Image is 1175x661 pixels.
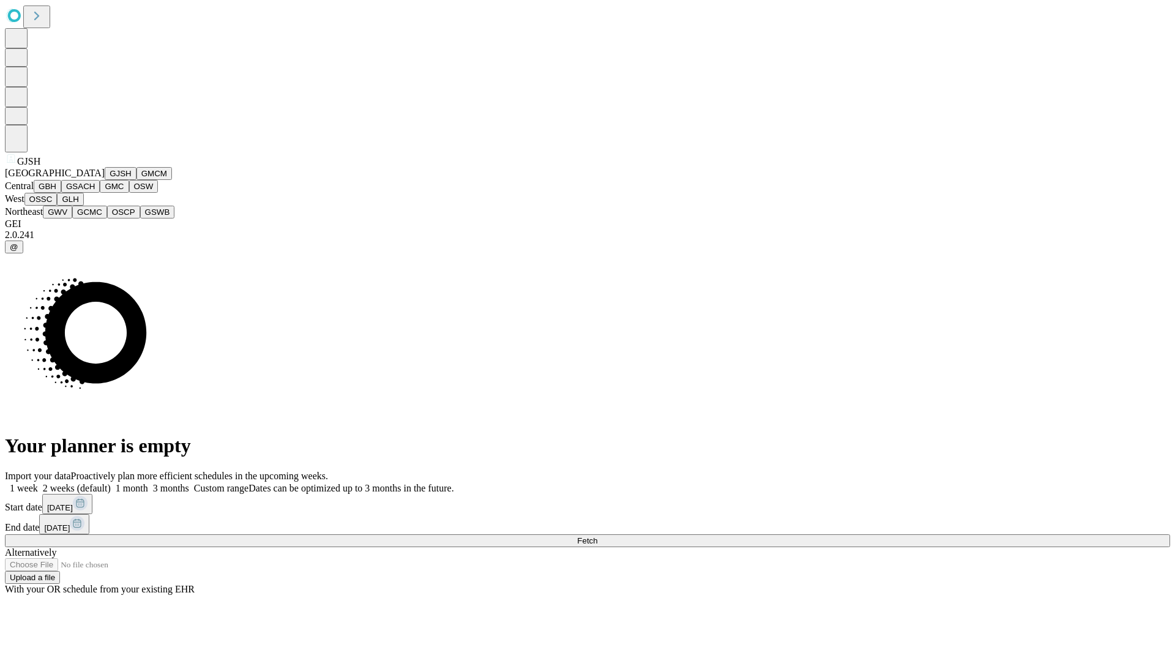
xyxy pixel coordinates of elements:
[10,483,38,493] span: 1 week
[577,536,597,545] span: Fetch
[5,218,1170,230] div: GEI
[5,534,1170,547] button: Fetch
[5,494,1170,514] div: Start date
[136,167,172,180] button: GMCM
[5,181,34,191] span: Central
[47,503,73,512] span: [DATE]
[17,156,40,166] span: GJSH
[57,193,83,206] button: GLH
[43,483,111,493] span: 2 weeks (default)
[24,193,58,206] button: OSSC
[129,180,159,193] button: OSW
[5,230,1170,241] div: 2.0.241
[39,514,89,534] button: [DATE]
[34,180,61,193] button: GBH
[153,483,189,493] span: 3 months
[5,547,56,558] span: Alternatively
[116,483,148,493] span: 1 month
[140,206,175,218] button: GSWB
[71,471,328,481] span: Proactively plan more efficient schedules in the upcoming weeks.
[44,523,70,532] span: [DATE]
[10,242,18,252] span: @
[5,206,43,217] span: Northeast
[105,167,136,180] button: GJSH
[5,514,1170,534] div: End date
[42,494,92,514] button: [DATE]
[107,206,140,218] button: OSCP
[5,435,1170,457] h1: Your planner is empty
[5,193,24,204] span: West
[194,483,248,493] span: Custom range
[43,206,72,218] button: GWV
[100,180,129,193] button: GMC
[72,206,107,218] button: GCMC
[5,168,105,178] span: [GEOGRAPHIC_DATA]
[5,471,71,481] span: Import your data
[61,180,100,193] button: GSACH
[5,584,195,594] span: With your OR schedule from your existing EHR
[248,483,453,493] span: Dates can be optimized up to 3 months in the future.
[5,571,60,584] button: Upload a file
[5,241,23,253] button: @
